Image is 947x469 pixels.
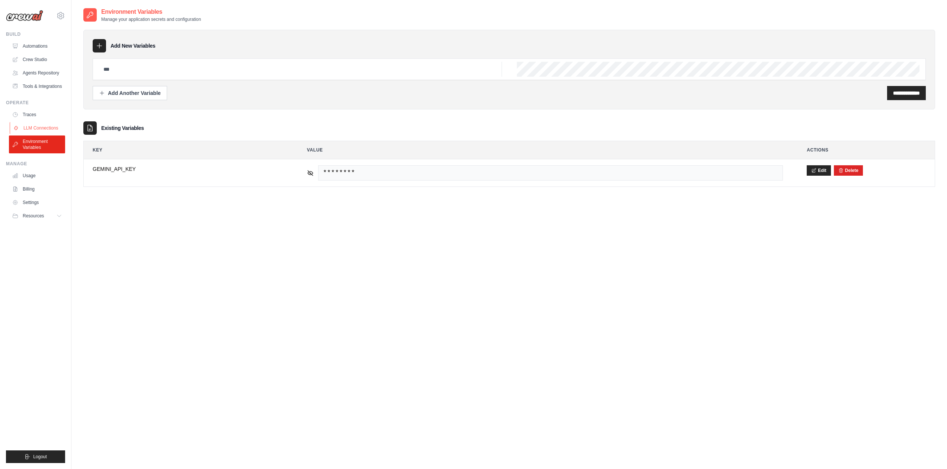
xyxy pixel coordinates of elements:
a: Usage [9,170,65,182]
div: Add Another Variable [99,89,161,97]
th: Value [298,141,792,159]
div: Operate [6,100,65,106]
button: Logout [6,450,65,463]
a: Automations [9,40,65,52]
h2: Environment Variables [101,7,201,16]
a: Environment Variables [9,135,65,153]
th: Key [84,141,292,159]
div: Manage [6,161,65,167]
h3: Add New Variables [111,42,156,50]
a: Tools & Integrations [9,80,65,92]
div: Build [6,31,65,37]
a: LLM Connections [10,122,66,134]
button: Edit [807,165,831,176]
a: Settings [9,197,65,208]
a: Traces [9,109,65,121]
button: Resources [9,210,65,222]
button: Add Another Variable [93,86,167,100]
h3: Existing Variables [101,124,144,132]
a: Billing [9,183,65,195]
p: Manage your application secrets and configuration [101,16,201,22]
a: Agents Repository [9,67,65,79]
span: Resources [23,213,44,219]
a: Crew Studio [9,54,65,66]
span: Logout [33,454,47,460]
button: Delete [838,167,858,173]
span: GEMINI_API_KEY [93,165,283,173]
img: Logo [6,10,43,21]
th: Actions [798,141,935,159]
